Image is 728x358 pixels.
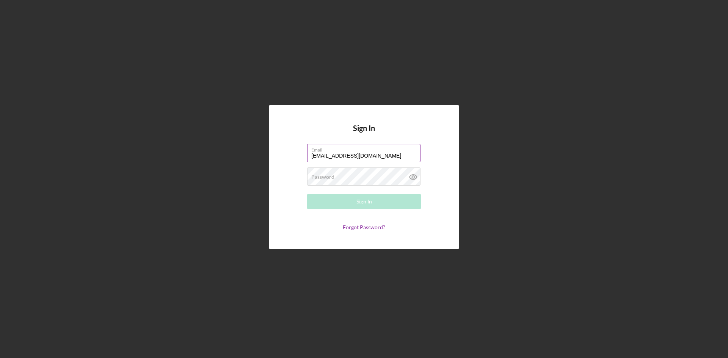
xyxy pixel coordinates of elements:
button: Sign In [307,194,421,209]
h4: Sign In [353,124,375,144]
label: Password [311,174,334,180]
div: Sign In [356,194,372,209]
a: Forgot Password? [343,224,385,230]
label: Email [311,144,420,153]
